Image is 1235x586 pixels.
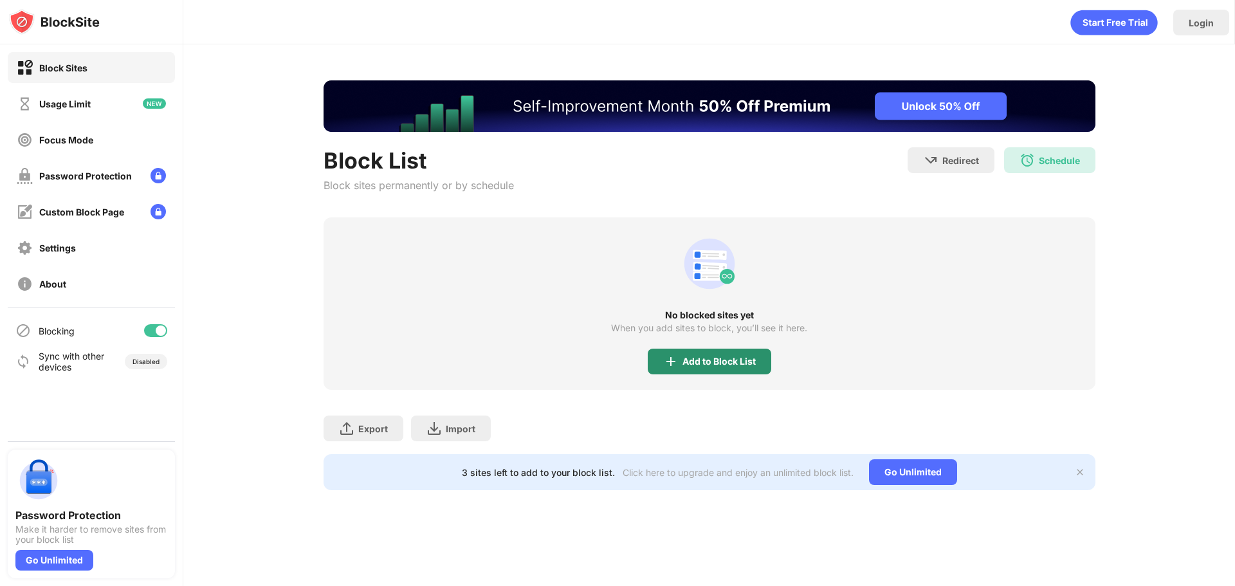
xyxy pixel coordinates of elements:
div: Block sites permanently or by schedule [324,179,514,192]
div: Sync with other devices [39,351,105,372]
div: Login [1189,17,1214,28]
img: x-button.svg [1075,467,1085,477]
div: Disabled [133,358,160,365]
div: Export [358,423,388,434]
div: Schedule [1039,155,1080,166]
img: about-off.svg [17,276,33,292]
img: sync-icon.svg [15,354,31,369]
img: settings-off.svg [17,240,33,256]
div: Redirect [942,155,979,166]
img: focus-off.svg [17,132,33,148]
img: push-password-protection.svg [15,457,62,504]
div: Settings [39,243,76,253]
img: logo-blocksite.svg [9,9,100,35]
div: Add to Block List [682,356,756,367]
div: 3 sites left to add to your block list. [462,467,615,478]
div: Go Unlimited [15,550,93,571]
img: block-on.svg [17,60,33,76]
div: When you add sites to block, you’ll see it here. [611,323,807,333]
img: blocking-icon.svg [15,323,31,338]
img: new-icon.svg [143,98,166,109]
img: customize-block-page-off.svg [17,204,33,220]
img: time-usage-off.svg [17,96,33,112]
div: Block Sites [39,62,87,73]
div: Focus Mode [39,134,93,145]
div: Usage Limit [39,98,91,109]
img: lock-menu.svg [151,204,166,219]
div: Make it harder to remove sites from your block list [15,524,167,545]
div: Password Protection [39,170,132,181]
iframe: Banner [324,80,1095,132]
div: Block List [324,147,514,174]
img: lock-menu.svg [151,168,166,183]
div: animation [679,233,740,295]
div: Custom Block Page [39,206,124,217]
div: animation [1070,10,1158,35]
img: password-protection-off.svg [17,168,33,184]
div: Blocking [39,325,75,336]
div: Import [446,423,475,434]
div: Password Protection [15,509,167,522]
div: Click here to upgrade and enjoy an unlimited block list. [623,467,854,478]
div: Go Unlimited [869,459,957,485]
div: No blocked sites yet [324,310,1095,320]
div: About [39,279,66,289]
